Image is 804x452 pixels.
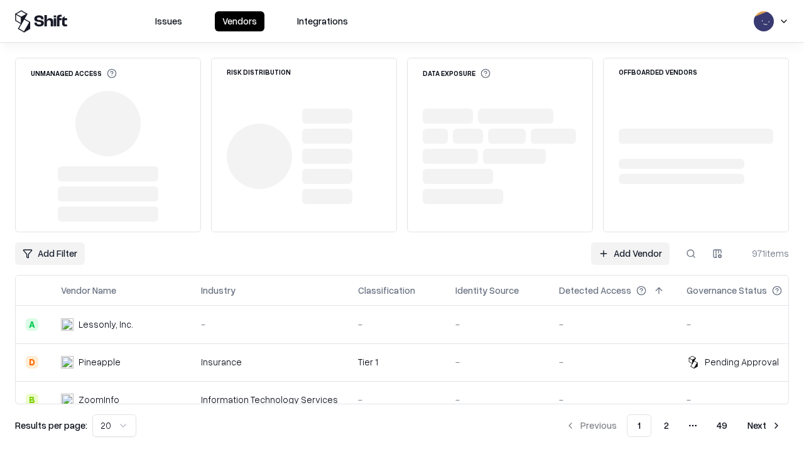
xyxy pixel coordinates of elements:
div: Pineapple [79,355,121,369]
div: Governance Status [687,284,767,297]
div: A [26,318,38,331]
div: Risk Distribution [227,68,291,75]
div: Offboarded Vendors [619,68,697,75]
div: Industry [201,284,236,297]
div: - [559,393,666,406]
div: - [455,355,539,369]
div: - [559,355,666,369]
div: ZoomInfo [79,393,119,406]
img: Lessonly, Inc. [61,318,73,331]
div: Detected Access [559,284,631,297]
div: Classification [358,284,415,297]
div: B [26,394,38,406]
div: Insurance [201,355,338,369]
img: Pineapple [61,356,73,369]
p: Results per page: [15,419,87,432]
div: Identity Source [455,284,519,297]
button: 49 [707,414,737,437]
div: 971 items [739,247,789,260]
div: D [26,356,38,369]
div: - [687,318,802,331]
div: Lessonly, Inc. [79,318,133,331]
button: Add Filter [15,242,85,265]
div: Information Technology Services [201,393,338,406]
button: 1 [627,414,651,437]
button: Next [740,414,789,437]
button: 2 [654,414,679,437]
button: Vendors [215,11,264,31]
div: - [687,393,802,406]
div: - [201,318,338,331]
div: Tier 1 [358,355,435,369]
a: Add Vendor [591,242,670,265]
nav: pagination [558,414,789,437]
div: Pending Approval [705,355,779,369]
div: Data Exposure [423,68,491,78]
div: - [358,318,435,331]
div: - [358,393,435,406]
button: Integrations [290,11,356,31]
img: ZoomInfo [61,394,73,406]
div: Unmanaged Access [31,68,117,78]
div: - [455,393,539,406]
button: Issues [148,11,190,31]
div: Vendor Name [61,284,116,297]
div: - [455,318,539,331]
div: - [559,318,666,331]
